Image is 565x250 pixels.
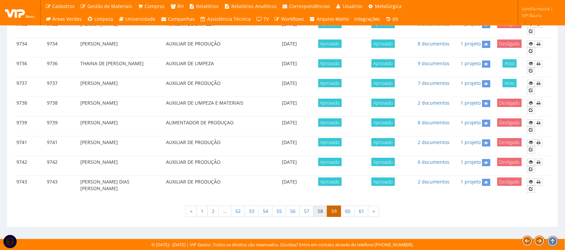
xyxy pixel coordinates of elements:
span: Correspondências [290,3,330,9]
a: 1 projeto [461,119,481,126]
a: 8 documentos [418,21,450,27]
td: 9741 [14,136,44,156]
span: Aprovado [318,118,342,127]
span: Aprovado [318,99,342,107]
a: 1 projeto [461,139,481,145]
span: 59 [327,206,341,217]
span: Aprovado [372,39,395,48]
a: 2 documentos [418,139,450,145]
a: 53 [245,206,259,217]
span: (0) [393,16,398,22]
a: 2 documentos [418,100,450,106]
td: [PERSON_NAME] [78,18,163,37]
span: Assistência Técnica [208,16,251,22]
span: Aprovado [318,39,342,48]
td: 9734 [44,37,78,57]
a: Limpeza [85,13,116,25]
span: Limpeza [94,16,113,22]
td: 9739 [14,117,44,136]
td: [DATE] [271,117,308,136]
td: 9736 [14,57,44,77]
span: TV [263,16,269,22]
span: ... [219,206,231,217]
td: [PERSON_NAME] [78,97,163,117]
span: Aprovado [318,158,342,166]
td: [DATE] [271,156,308,176]
td: 9732 [14,18,44,37]
a: 57 [300,206,314,217]
td: 9736 [44,57,78,77]
span: Ativo [503,59,517,68]
a: « Anterior [186,206,197,217]
span: Compras [145,3,165,9]
td: [DATE] [271,77,308,97]
a: Áreas Verdes [43,13,85,25]
span: Cadastros [53,3,75,9]
a: 56 [286,206,300,217]
span: Desligado [497,118,522,127]
a: Campanhas [158,13,198,25]
td: THAINA DE [PERSON_NAME] [78,57,163,77]
td: 9738 [14,97,44,117]
td: AUXILIAR DE LIMPEZA [163,57,271,77]
td: 9738 [44,97,78,117]
span: Áreas Verdes [53,16,82,22]
a: 1 projeto [461,100,481,106]
a: Integrações [351,13,383,25]
a: 54 [258,206,272,217]
a: 60 [341,206,355,217]
td: 9743 [14,176,44,196]
td: AUXILIAR DE LIMPEZA E MATERIAIS [163,97,271,117]
td: 9741 [44,136,78,156]
td: [PERSON_NAME] [78,136,163,156]
a: Workflows [271,13,307,25]
td: 9743 [44,176,78,196]
td: AUXILIAR DE PRODUÇÃO [163,176,271,196]
td: AUXILIAR DE PRODUÇÃO [163,37,271,57]
a: 1 projeto [461,40,481,47]
td: [DATE] [271,136,308,156]
a: 8 documentos [418,40,450,47]
td: 9742 [44,156,78,176]
span: Usuários [343,3,362,9]
span: Aprovado [318,79,342,87]
a: Assistência Técnica [197,13,254,25]
a: 7 documentos [418,80,450,86]
img: logo [5,8,35,18]
a: 52 [231,206,245,217]
a: 2 [208,206,219,217]
td: [PERSON_NAME] [78,77,163,97]
td: [DATE] [271,18,308,37]
a: 58 [313,206,327,217]
a: 1 projeto [461,80,481,86]
a: 1 projeto [461,60,481,67]
td: AUXILIAR DE PRODUÇÃO [163,77,271,97]
a: Arquivo Morto [307,13,352,25]
a: 8 documentos [418,119,450,126]
span: Aprovado [372,158,395,166]
span: Universidade [126,16,156,22]
td: [DATE] [271,97,308,117]
span: Campanhas [168,16,195,22]
a: 9 documentos [418,60,450,67]
a: 1 [196,206,208,217]
span: Desligado [497,138,522,146]
span: kamilla.moura | VIP Bauru [522,5,556,19]
a: 6 documentos [418,159,450,165]
span: Aprovado [372,177,395,186]
td: 9739 [44,117,78,136]
a: (0) [383,13,401,25]
td: [DATE] [271,37,308,57]
td: 9732 [44,18,78,37]
td: [PERSON_NAME] [78,117,163,136]
div: © [DATE] - [DATE] | VIP Gestor. Todos os direitos são reservados. Dúvidas? Entre em contato atrav... [152,242,414,248]
a: Universidade [116,13,158,25]
span: Aprovado [372,59,395,68]
a: 1 projeto [461,178,481,185]
td: [PERSON_NAME] [78,156,163,176]
span: Aprovado [318,59,342,68]
td: AUXILIAR DE LIMPEZA [163,18,271,37]
span: Desligado [497,99,522,107]
span: Aprovado [318,138,342,146]
span: Aprovado [372,79,395,87]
